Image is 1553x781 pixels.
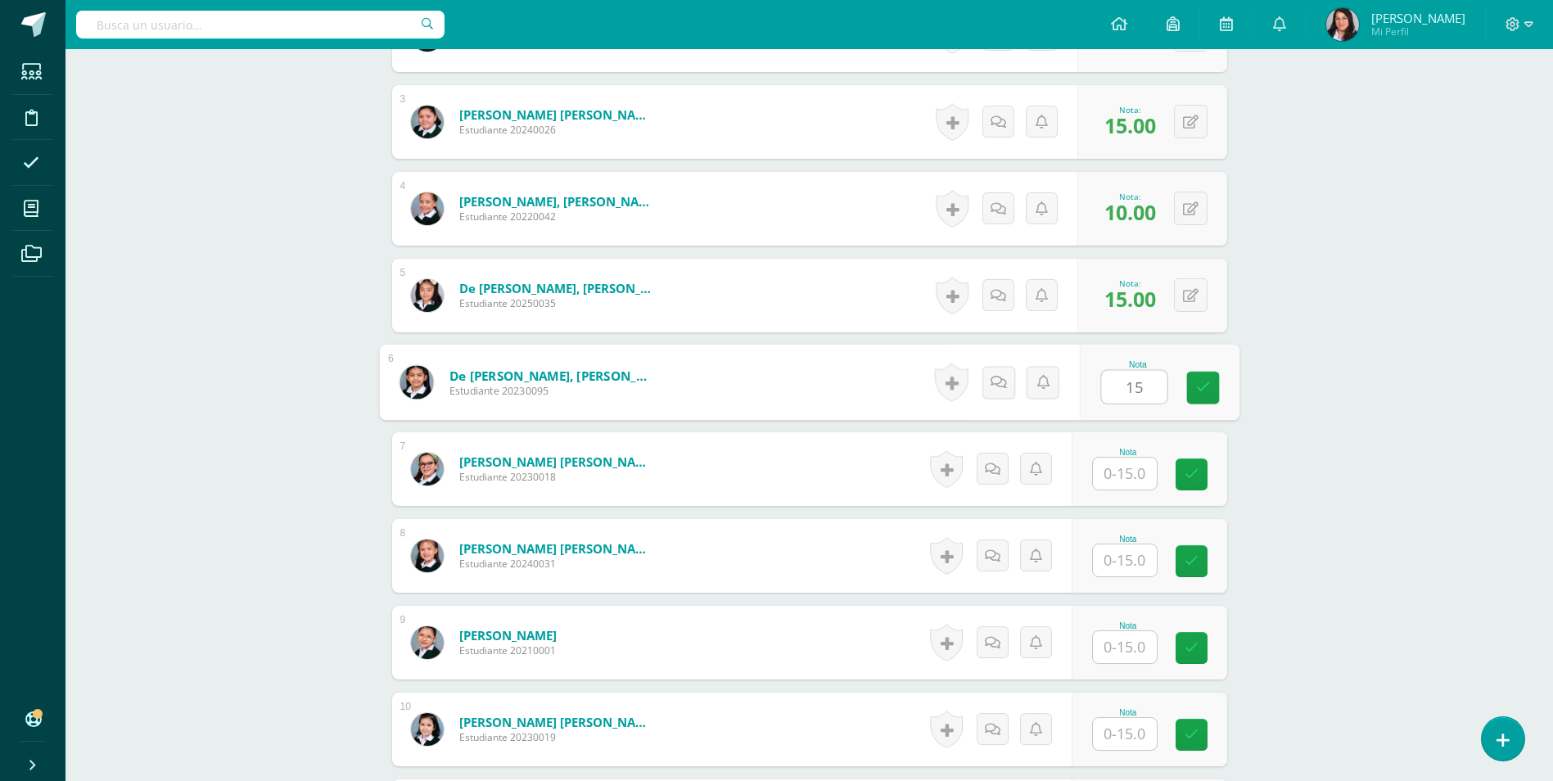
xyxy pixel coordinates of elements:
[1326,8,1359,41] img: c13c807260b80c66525ee0a64c8e0972.png
[411,192,444,225] img: cb91a9612e9798cff4f7dfda12663585.png
[1092,708,1164,717] div: Nota
[459,730,656,744] span: Estudiante 20230019
[459,296,656,310] span: Estudiante 20250035
[459,210,656,223] span: Estudiante 20220042
[459,123,656,137] span: Estudiante 20240026
[1371,25,1465,38] span: Mi Perfil
[1104,278,1156,289] div: Nota:
[1104,111,1156,139] span: 15.00
[411,539,444,572] img: 29c871280c4b7de8b19c39f6c98d0aab.png
[459,470,656,484] span: Estudiante 20230018
[411,453,444,485] img: 38f5c948d24cbb01d10da8599f71c1c6.png
[459,454,656,470] a: [PERSON_NAME] [PERSON_NAME]
[411,279,444,312] img: f1e2a8a46fe0d68585e4c43ad9b388c0.png
[1093,718,1157,750] input: 0-15.0
[1093,458,1157,490] input: 0-15.0
[459,557,656,571] span: Estudiante 20240031
[1100,360,1175,369] div: Nota
[411,106,444,138] img: a46d87d26a2b655cda648f0ddc069436.png
[1092,448,1164,457] div: Nota
[1104,104,1156,115] div: Nota:
[449,384,651,399] span: Estudiante 20230095
[1371,10,1465,26] span: [PERSON_NAME]
[459,106,656,123] a: [PERSON_NAME] [PERSON_NAME]
[400,365,433,399] img: c31606e19f18a031792d88a6ae549f9c.png
[459,643,557,657] span: Estudiante 20210001
[1104,191,1156,202] div: Nota:
[459,627,557,643] a: [PERSON_NAME]
[1093,544,1157,576] input: 0-15.0
[1101,371,1167,404] input: 0-15.0
[459,714,656,730] a: [PERSON_NAME] [PERSON_NAME]
[1092,535,1164,544] div: Nota
[459,193,656,210] a: [PERSON_NAME], [PERSON_NAME]
[1093,631,1157,663] input: 0-15.0
[459,280,656,296] a: de [PERSON_NAME], [PERSON_NAME]
[1092,621,1164,630] div: Nota
[411,713,444,746] img: 60b88eca8eb73338094c8694bcfc973f.png
[411,626,444,659] img: 4107289463d211563f1a11ef1a6c1f53.png
[1104,285,1156,313] span: 15.00
[449,367,651,384] a: de [PERSON_NAME], [PERSON_NAME]
[459,540,656,557] a: [PERSON_NAME] [PERSON_NAME]
[1104,198,1156,226] span: 10.00
[76,11,445,38] input: Busca un usuario...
